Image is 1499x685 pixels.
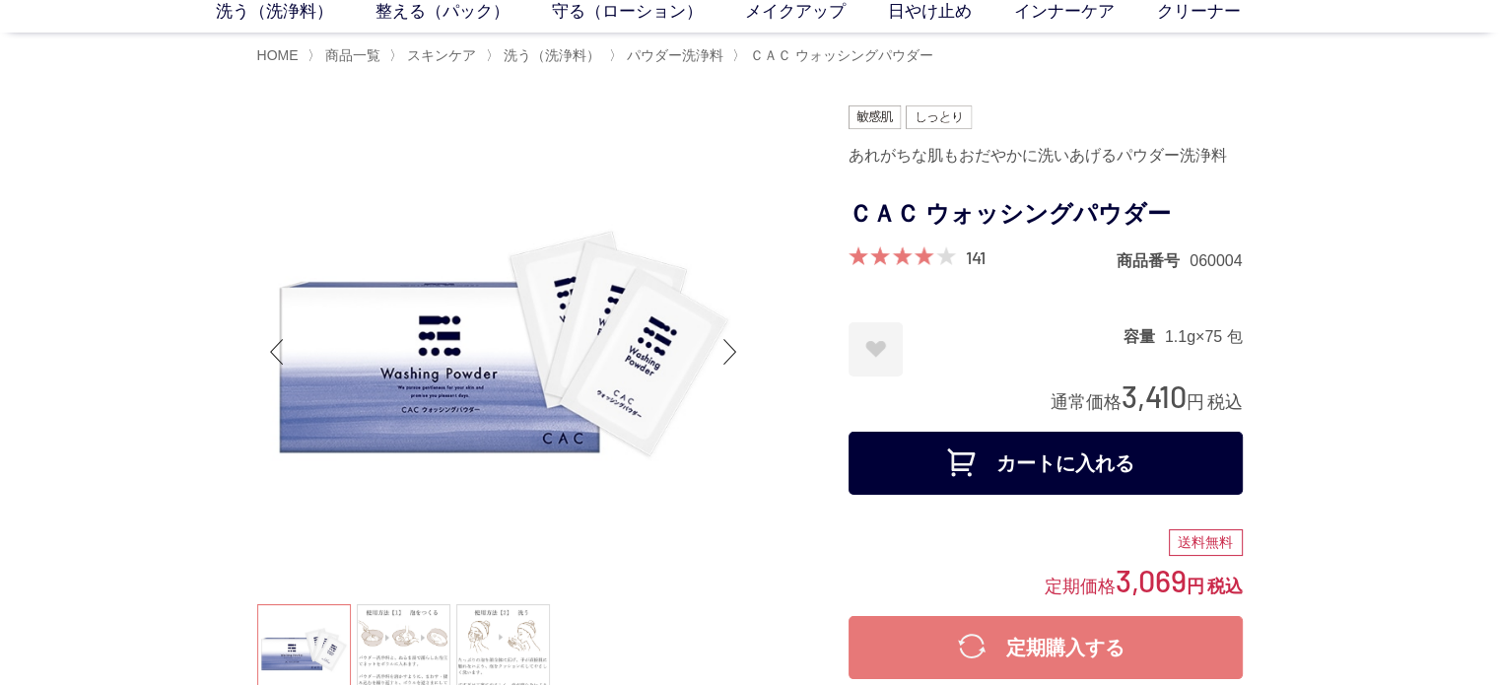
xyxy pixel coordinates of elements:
[1045,575,1116,596] span: 定期価格
[966,246,986,268] a: 141
[1116,562,1187,598] span: 3,069
[389,46,481,65] li: 〉
[1207,392,1243,412] span: 税込
[849,432,1243,495] button: カートに入れる
[1117,250,1190,271] dt: 商品番号
[627,47,723,63] span: パウダー洗浄料
[257,47,299,63] a: HOME
[849,139,1243,172] div: あれがちな肌もおだやかに洗いあげるパウダー洗浄料
[307,46,385,65] li: 〉
[1051,392,1122,412] span: 通常価格
[1207,577,1243,596] span: 税込
[504,47,600,63] span: 洗う（洗浄料）
[1190,250,1242,271] dd: 060004
[257,105,750,598] img: ＣＡＣ ウォッシングパウダー
[500,47,600,63] a: 洗う（洗浄料）
[906,105,971,129] img: しっとり
[403,47,476,63] a: スキンケア
[321,47,380,63] a: 商品一覧
[732,46,938,65] li: 〉
[1124,326,1165,347] dt: 容量
[325,47,380,63] span: 商品一覧
[407,47,476,63] span: スキンケア
[750,47,933,63] span: ＣＡＣ ウォッシングパウダー
[623,47,723,63] a: パウダー洗浄料
[1122,377,1187,414] span: 3,410
[849,192,1243,237] h1: ＣＡＣ ウォッシングパウダー
[1187,577,1204,596] span: 円
[849,322,903,377] a: お気に入りに登録する
[849,616,1243,679] button: 定期購入する
[746,47,933,63] a: ＣＡＣ ウォッシングパウダー
[1169,529,1243,557] div: 送料無料
[1187,392,1204,412] span: 円
[486,46,605,65] li: 〉
[849,105,902,129] img: 敏感肌
[257,312,297,391] div: Previous slide
[711,312,750,391] div: Next slide
[609,46,728,65] li: 〉
[1165,326,1243,347] dd: 1.1g×75 包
